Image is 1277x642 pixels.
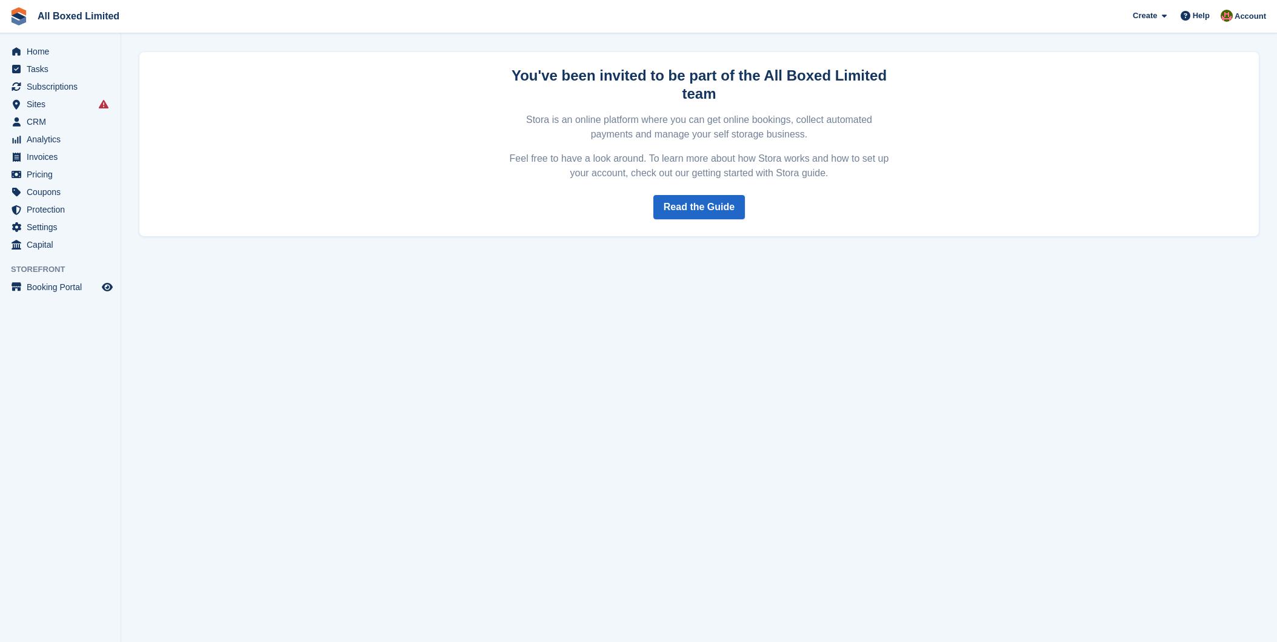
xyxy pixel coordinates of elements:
a: menu [6,184,115,200]
strong: You've been invited to be part of the All Boxed Limited team [512,67,887,102]
img: Sharon Hawkins [1221,10,1233,22]
span: Tasks [27,61,99,78]
a: menu [6,236,115,253]
p: Stora is an online platform where you can get online bookings, collect automated payments and man... [508,113,891,142]
span: Help [1193,10,1210,22]
a: menu [6,113,115,130]
a: menu [6,166,115,183]
a: menu [6,78,115,95]
p: Feel free to have a look around. To learn more about how Stora works and how to set up your accou... [508,151,891,180]
img: stora-icon-8386f47178a22dfd0bd8f6a31ec36ba5ce8667c1dd55bd0f319d3a0aa187defe.svg [10,7,28,25]
a: menu [6,279,115,296]
i: Smart entry sync failures have occurred [99,99,108,109]
a: Read the Guide [653,195,745,219]
a: menu [6,201,115,218]
a: menu [6,96,115,113]
a: menu [6,219,115,236]
a: menu [6,131,115,148]
span: Storefront [11,263,121,276]
a: menu [6,148,115,165]
span: Settings [27,219,99,236]
span: Analytics [27,131,99,148]
span: Booking Portal [27,279,99,296]
a: All Boxed Limited [33,6,124,26]
span: Protection [27,201,99,218]
span: Capital [27,236,99,253]
a: Preview store [100,280,115,294]
span: Home [27,43,99,60]
span: Subscriptions [27,78,99,95]
span: CRM [27,113,99,130]
span: Coupons [27,184,99,200]
span: Create [1133,10,1157,22]
a: menu [6,43,115,60]
span: Sites [27,96,99,113]
span: Pricing [27,166,99,183]
span: Invoices [27,148,99,165]
a: menu [6,61,115,78]
span: Account [1235,10,1266,22]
